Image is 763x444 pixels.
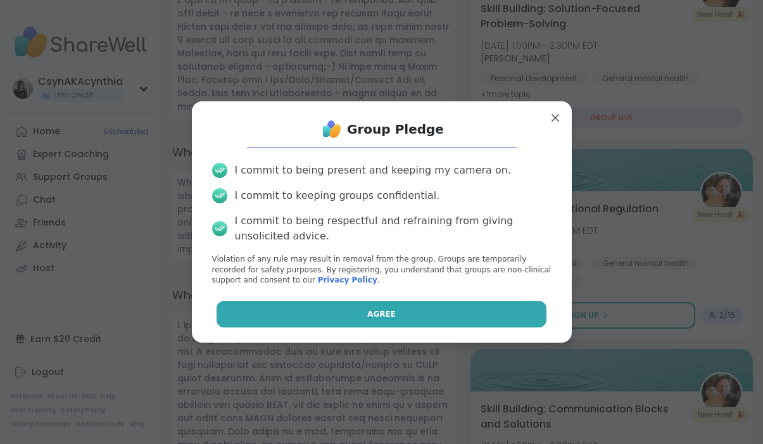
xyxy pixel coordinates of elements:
h1: Group Pledge [347,120,444,138]
div: I commit to keeping groups confidential. [235,188,440,203]
span: Agree [367,308,396,320]
button: Agree [217,301,546,327]
img: ShareWell Logo [319,117,344,142]
a: Privacy Policy [318,276,377,284]
div: I commit to being present and keeping my camera on. [235,163,511,178]
div: I commit to being respectful and refraining from giving unsolicited advice. [235,213,552,244]
p: Violation of any rule may result in removal from the group. Groups are temporarily recorded for s... [212,254,552,286]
